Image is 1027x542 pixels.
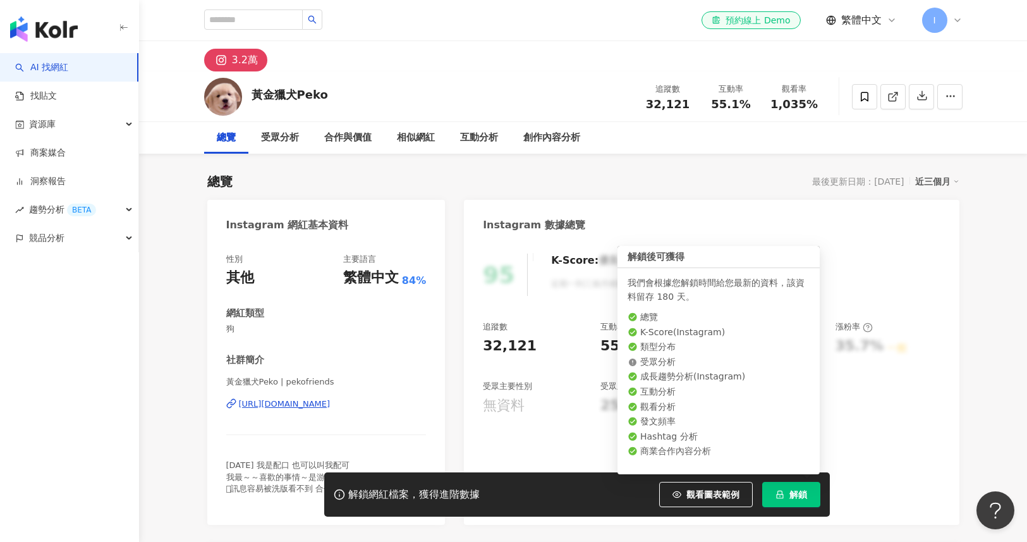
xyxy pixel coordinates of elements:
[812,176,904,187] div: 最後更新日期：[DATE]
[67,204,96,216] div: BETA
[600,321,638,333] div: 互動率
[460,130,498,145] div: 互動分析
[261,130,299,145] div: 受眾分析
[836,321,873,333] div: 漲粉率
[226,323,427,335] span: 狗
[15,147,66,159] a: 商案媒合
[207,173,233,190] div: 總覽
[841,13,882,27] span: 繁體中文
[15,90,57,102] a: 找貼文
[483,218,585,232] div: Instagram 數據總覽
[226,460,396,527] span: [DATE] 我是配口 也可以叫我配可 我最～～喜歡的事情～是游泳!! 𖤐訊息容易被洗版看不到 合作建議Mail⸝⸝꙳ ✉️→→ [EMAIL_ADDRESS][DOMAIN_NAME] - 🤍...
[226,307,264,320] div: 網紅類型
[402,274,426,288] span: 84%
[523,130,580,145] div: 創作內容分析
[770,98,818,111] span: 1,035%
[29,224,64,252] span: 競品分析
[628,445,810,458] li: 商業合作內容分析
[239,398,331,410] div: [URL][DOMAIN_NAME]
[226,376,427,388] span: 黃金獵犬Peko | pekofriends
[711,98,750,111] span: 55.1%
[617,246,820,268] div: 解鎖後可獲得
[226,398,427,410] a: [URL][DOMAIN_NAME]
[628,416,810,428] li: 發文頻率
[628,386,810,398] li: 互動分析
[10,16,78,42] img: logo
[308,15,317,24] span: search
[204,49,267,71] button: 3.2萬
[15,61,68,74] a: searchAI 找網紅
[483,381,532,392] div: 受眾主要性別
[775,490,784,499] span: lock
[600,381,650,392] div: 受眾主要年齡
[252,87,328,102] div: 黃金獵犬Peko
[933,13,935,27] span: I
[204,78,242,116] img: KOL Avatar
[226,268,254,288] div: 其他
[770,83,818,95] div: 觀看率
[15,206,24,214] span: rise
[628,326,810,339] li: K-Score ( Instagram )
[628,356,810,369] li: 受眾分析
[343,254,376,265] div: 主要語言
[646,97,690,111] span: 32,121
[789,490,807,500] span: 解鎖
[702,11,800,29] a: 預約線上 Demo
[551,254,631,268] div: K-Score :
[217,130,236,145] div: 總覽
[628,311,810,324] li: 總覽
[483,396,525,416] div: 無資料
[762,482,820,507] button: 解鎖
[343,268,399,288] div: 繁體中文
[29,110,56,139] span: 資源庫
[483,321,507,333] div: 追蹤數
[628,431,810,443] li: Hashtag 分析
[707,83,755,95] div: 互動率
[644,83,692,95] div: 追蹤數
[628,341,810,354] li: 類型分布
[232,51,258,69] div: 3.2萬
[628,401,810,414] li: 觀看分析
[397,130,435,145] div: 相似網紅
[29,195,96,224] span: 趨勢分析
[226,254,243,265] div: 性別
[348,488,480,502] div: 解鎖網紅檔案，獲得進階數據
[915,173,959,190] div: 近三個月
[226,354,264,367] div: 社群簡介
[15,175,66,188] a: 洞察報告
[628,371,810,383] li: 成長趨勢分析 ( Instagram )
[483,336,537,356] div: 32,121
[628,276,810,304] div: 我們會根據您解鎖時間給您最新的資料，該資料留存 180 天。
[226,218,349,232] div: Instagram 網紅基本資料
[686,490,739,500] span: 觀看圖表範例
[324,130,372,145] div: 合作與價值
[600,336,648,356] div: 55.1%
[659,482,753,507] button: 觀看圖表範例
[712,14,790,27] div: 預約線上 Demo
